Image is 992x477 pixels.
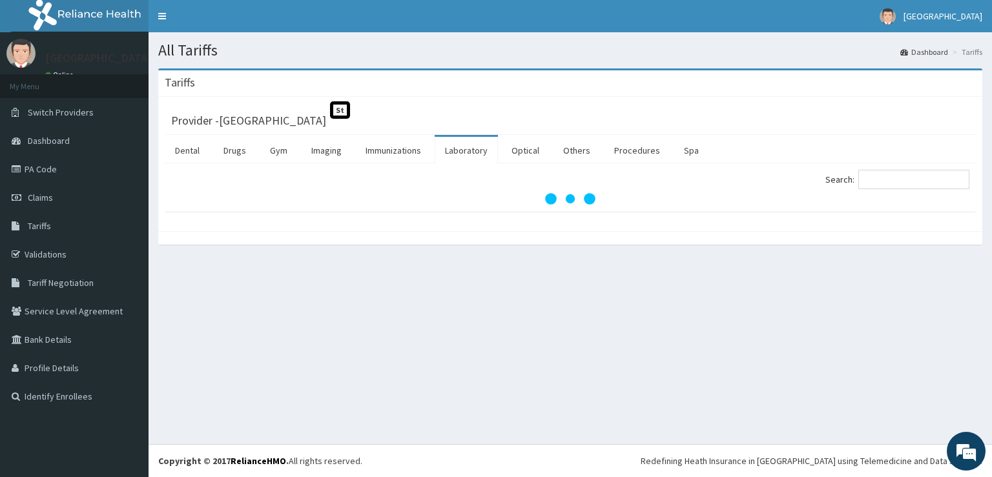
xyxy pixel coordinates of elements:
span: Claims [28,192,53,203]
h3: Provider - [GEOGRAPHIC_DATA] [171,115,326,127]
div: Redefining Heath Insurance in [GEOGRAPHIC_DATA] using Telemedicine and Data Science! [641,454,982,467]
span: Switch Providers [28,107,94,118]
a: Online [45,70,76,79]
input: Search: [858,170,969,189]
h1: All Tariffs [158,42,982,59]
svg: audio-loading [544,173,596,225]
footer: All rights reserved. [149,444,992,477]
a: Gym [260,137,298,164]
a: Spa [674,137,709,164]
span: [GEOGRAPHIC_DATA] [904,10,982,22]
a: Procedures [604,137,670,164]
li: Tariffs [949,46,982,57]
h3: Tariffs [165,77,195,88]
a: Others [553,137,601,164]
strong: Copyright © 2017 . [158,455,289,467]
span: Dashboard [28,135,70,147]
p: [GEOGRAPHIC_DATA] [45,52,152,64]
a: Dental [165,137,210,164]
span: Tariffs [28,220,51,232]
a: Drugs [213,137,256,164]
a: Dashboard [900,46,948,57]
img: User Image [6,39,36,68]
span: Tariff Negotiation [28,277,94,289]
a: Laboratory [435,137,498,164]
label: Search: [825,170,969,189]
span: St [330,101,350,119]
a: Optical [501,137,550,164]
a: RelianceHMO [231,455,286,467]
a: Imaging [301,137,352,164]
a: Immunizations [355,137,431,164]
img: User Image [880,8,896,25]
